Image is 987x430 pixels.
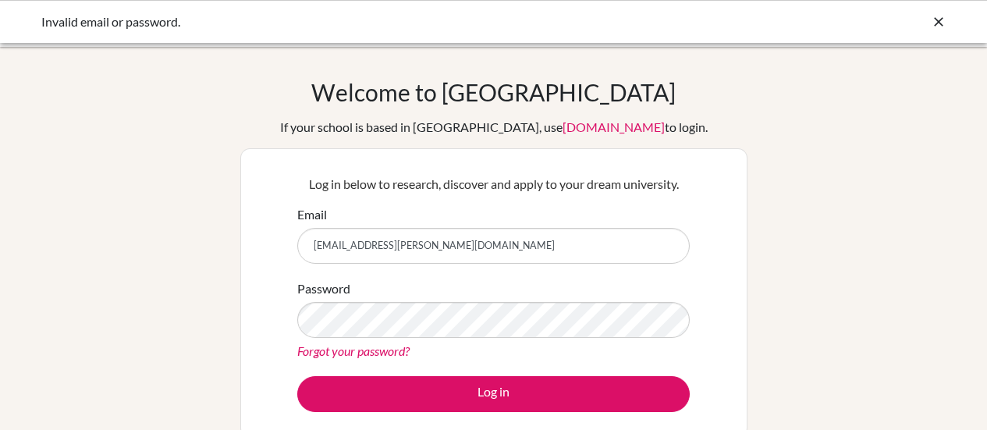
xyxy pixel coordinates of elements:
[311,78,676,106] h1: Welcome to [GEOGRAPHIC_DATA]
[297,205,327,224] label: Email
[297,279,350,298] label: Password
[297,175,690,194] p: Log in below to research, discover and apply to your dream university.
[563,119,665,134] a: [DOMAIN_NAME]
[297,343,410,358] a: Forgot your password?
[297,376,690,412] button: Log in
[41,12,712,31] div: Invalid email or password.
[280,118,708,137] div: If your school is based in [GEOGRAPHIC_DATA], use to login.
